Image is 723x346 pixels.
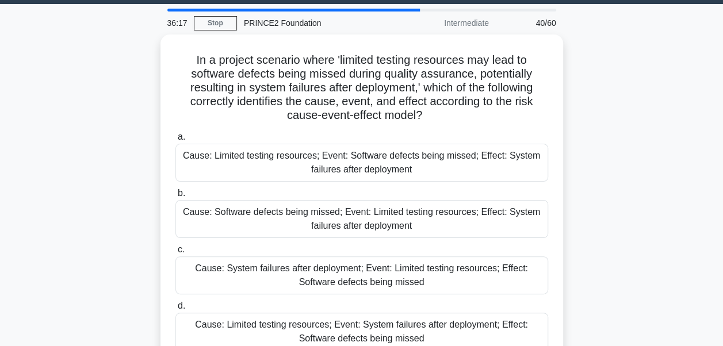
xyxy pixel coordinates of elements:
div: Intermediate [395,11,496,34]
a: Stop [194,16,237,30]
div: Cause: System failures after deployment; Event: Limited testing resources; Effect: Software defec... [175,256,548,294]
div: 36:17 [160,11,194,34]
div: Cause: Limited testing resources; Event: Software defects being missed; Effect: System failures a... [175,144,548,182]
span: b. [178,188,185,198]
span: a. [178,132,185,141]
div: Cause: Software defects being missed; Event: Limited testing resources; Effect: System failures a... [175,200,548,238]
span: d. [178,301,185,310]
span: c. [178,244,185,254]
h5: In a project scenario where 'limited testing resources may lead to software defects being missed ... [174,53,549,123]
div: PRINCE2 Foundation [237,11,395,34]
div: 40/60 [496,11,563,34]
